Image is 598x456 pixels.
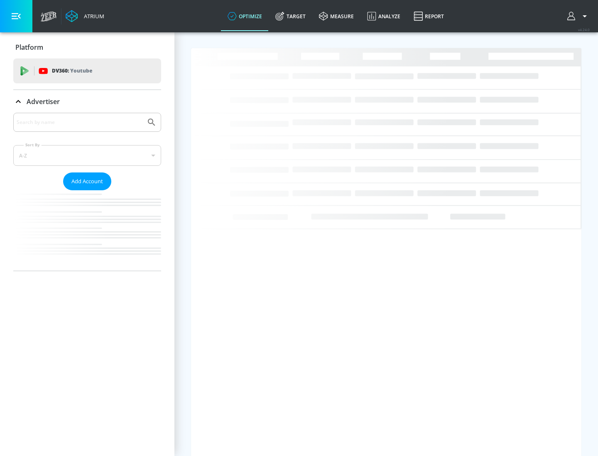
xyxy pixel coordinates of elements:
[360,1,407,31] a: Analyze
[70,66,92,75] p: Youtube
[13,90,161,113] div: Advertiser
[27,97,60,106] p: Advertiser
[13,113,161,271] div: Advertiser
[269,1,312,31] a: Target
[312,1,360,31] a: measure
[13,58,161,83] div: DV360: Youtube
[13,145,161,166] div: A-Z
[13,190,161,271] nav: list of Advertiser
[13,36,161,59] div: Platform
[52,66,92,75] p: DV360:
[578,27,590,32] span: v 4.24.0
[24,142,42,148] label: Sort By
[17,117,142,128] input: Search by name
[221,1,269,31] a: optimize
[407,1,451,31] a: Report
[15,43,43,52] p: Platform
[66,10,104,22] a: Atrium
[71,177,103,186] span: Add Account
[63,172,111,190] button: Add Account
[81,12,104,20] div: Atrium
